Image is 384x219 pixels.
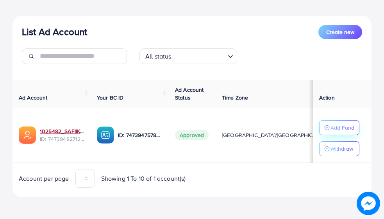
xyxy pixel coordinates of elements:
[319,120,359,135] button: Add Fund
[222,94,248,101] span: Time Zone
[40,135,84,143] span: ID: 7473948271258763265
[330,144,353,153] p: Withdraw
[319,94,335,101] span: Action
[330,123,354,132] p: Add Fund
[174,49,225,62] input: Search for option
[22,26,87,37] h3: List Ad Account
[118,130,163,140] p: ID: 7473947578879590401
[97,126,114,144] img: ic-ba-acc.ded83a64.svg
[19,126,36,144] img: ic-ads-acc.e4c84228.svg
[19,174,69,183] span: Account per page
[101,174,186,183] span: Showing 1 To 10 of 1 account(s)
[19,94,48,101] span: Ad Account
[175,130,209,140] span: Approved
[319,141,359,156] button: Withdraw
[222,131,330,139] span: [GEOGRAPHIC_DATA]/[GEOGRAPHIC_DATA]
[326,28,354,36] span: Create new
[97,94,124,101] span: Your BC ID
[318,25,362,39] button: Create new
[40,127,84,143] div: <span class='underline'>1025482_SAFIIKHAN_1740164207507</span></br>7473948271258763265
[139,48,237,64] div: Search for option
[40,127,84,135] a: 1025482_SAFIIKHAN_1740164207507
[144,51,173,62] span: All status
[175,86,204,101] span: Ad Account Status
[359,194,378,213] img: image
